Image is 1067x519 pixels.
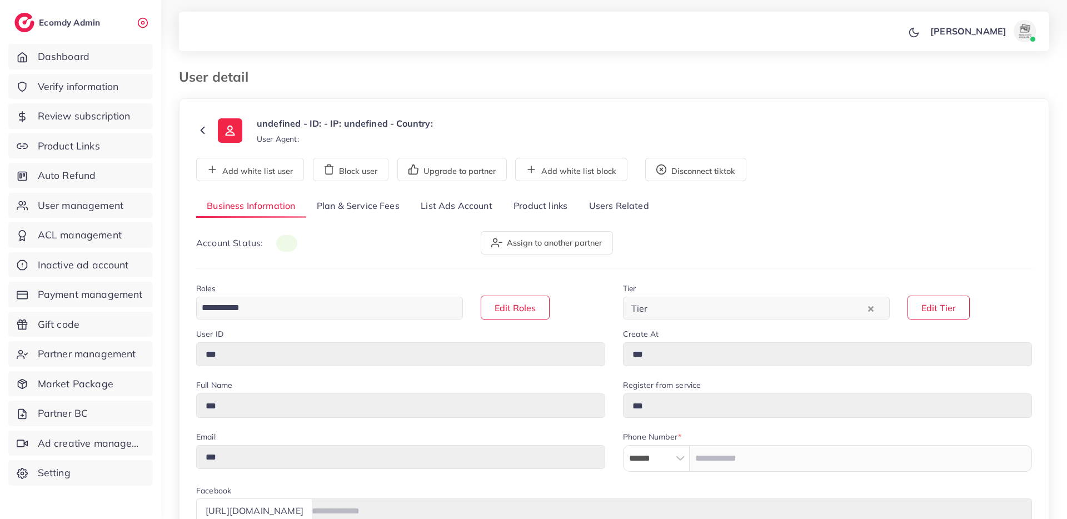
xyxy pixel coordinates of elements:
span: Inactive ad account [38,258,129,272]
a: List Ads Account [410,194,503,218]
button: Block user [313,158,388,181]
span: Verify information [38,79,119,94]
a: Product links [503,194,578,218]
div: Search for option [196,297,463,320]
a: Partner management [8,341,153,367]
a: Inactive ad account [8,252,153,278]
button: Clear Selected [868,302,874,315]
p: undefined - ID: - IP: undefined - Country: [257,117,433,130]
button: Edit Roles [481,296,550,320]
a: Ad creative management [8,431,153,456]
span: ACL management [38,228,122,242]
a: User management [8,193,153,218]
label: Facebook [196,485,231,496]
span: Auto Refund [38,168,96,183]
span: Partner BC [38,406,88,421]
a: Partner BC [8,401,153,426]
a: Product Links [8,133,153,159]
input: Search for option [198,300,448,317]
p: Account Status: [196,236,297,250]
h2: Ecomdy Admin [39,17,103,28]
label: Tier [623,283,636,294]
span: Payment management [38,287,143,302]
button: Edit Tier [908,296,970,320]
img: ic-user-info.36bf1079.svg [218,118,242,143]
button: Disconnect tiktok [645,158,746,181]
button: Upgrade to partner [397,158,507,181]
span: Market Package [38,377,113,391]
a: Market Package [8,371,153,397]
label: Phone Number [623,431,681,442]
button: Assign to another partner [481,231,613,254]
span: Review subscription [38,109,131,123]
small: User Agent: [257,133,299,144]
a: ACL management [8,222,153,248]
span: Partner management [38,347,136,361]
button: Add white list block [515,158,627,181]
button: Add white list user [196,158,304,181]
a: Dashboard [8,44,153,69]
span: Setting [38,466,71,480]
img: logo [14,13,34,32]
label: Register from service [623,380,701,391]
span: Gift code [38,317,79,332]
div: Search for option [623,297,890,320]
a: Plan & Service Fees [306,194,410,218]
span: Ad creative management [38,436,144,451]
img: avatar [1014,20,1036,42]
span: Tier [629,300,650,317]
input: Search for option [651,300,865,317]
a: Users Related [578,194,659,218]
label: Create At [623,328,659,340]
label: User ID [196,328,223,340]
a: [PERSON_NAME]avatar [924,20,1040,42]
label: Roles [196,283,216,294]
a: Verify information [8,74,153,99]
a: Review subscription [8,103,153,129]
h3: User detail [179,69,257,85]
a: Payment management [8,282,153,307]
span: User management [38,198,123,213]
a: Setting [8,460,153,486]
label: Email [196,431,216,442]
label: Full Name [196,380,232,391]
a: Gift code [8,312,153,337]
a: Business Information [196,194,306,218]
p: [PERSON_NAME] [930,24,1006,38]
span: Product Links [38,139,100,153]
a: logoEcomdy Admin [14,13,103,32]
span: Dashboard [38,49,89,64]
a: Auto Refund [8,163,153,188]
